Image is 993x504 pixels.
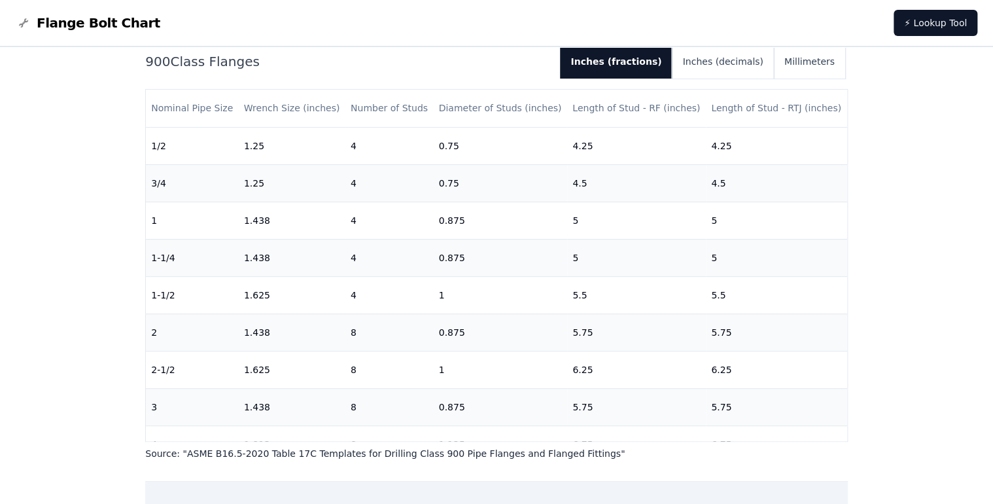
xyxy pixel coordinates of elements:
td: 1.438 [239,388,345,425]
a: ⚡ Lookup Tool [894,10,977,36]
td: 1.625 [239,276,345,314]
img: Flange Bolt Chart Logo [16,15,31,31]
th: Number of Studs [345,90,434,127]
td: 1 [146,202,239,239]
td: 4.5 [706,164,847,202]
td: 4 [345,276,434,314]
td: 1-1/4 [146,239,239,276]
td: 1-1/2 [146,276,239,314]
p: Source: " ASME B16.5-2020 Table 17C Templates for Drilling Class 900 Pipe Flanges and Flanged Fit... [145,447,848,460]
td: 5 [567,239,706,276]
td: 2-1/2 [146,351,239,388]
td: 4 [146,425,239,463]
td: 5.75 [567,314,706,351]
td: 0.875 [434,314,568,351]
td: 0.75 [434,127,568,164]
h2: 900 Class Flanges [145,52,549,71]
td: 2 [146,314,239,351]
td: 5 [706,202,847,239]
td: 1.25 [239,164,345,202]
td: 1/2 [146,127,239,164]
span: Flange Bolt Chart [37,14,160,32]
button: Millimeters [774,45,845,79]
td: 5 [706,239,847,276]
th: Length of Stud - RTJ (inches) [706,90,847,127]
button: Inches (decimals) [672,45,773,79]
th: Length of Stud - RF (inches) [567,90,706,127]
td: 0.875 [434,388,568,425]
td: 1 [434,351,568,388]
td: 4.25 [706,127,847,164]
th: Diameter of Studs (inches) [434,90,568,127]
td: 0.75 [434,164,568,202]
td: 5 [567,202,706,239]
td: 1.625 [239,351,345,388]
td: 5.75 [567,388,706,425]
button: Inches (fractions) [560,45,672,79]
td: 5.75 [706,388,847,425]
td: 4.5 [567,164,706,202]
td: 6.75 [706,425,847,463]
td: 6.25 [567,351,706,388]
td: 4.25 [567,127,706,164]
th: Nominal Pipe Size [146,90,239,127]
td: 1.25 [239,127,345,164]
td: 5.5 [706,276,847,314]
td: 1.813 [239,425,345,463]
td: 5.75 [706,314,847,351]
td: 1.438 [239,314,345,351]
th: Wrench Size (inches) [239,90,345,127]
td: 8 [345,314,434,351]
td: 1.438 [239,239,345,276]
td: 0.875 [434,202,568,239]
td: 3 [146,388,239,425]
td: 0.875 [434,239,568,276]
td: 4 [345,127,434,164]
td: 1.125 [434,425,568,463]
td: 1.438 [239,202,345,239]
td: 6.75 [567,425,706,463]
td: 3/4 [146,164,239,202]
td: 8 [345,425,434,463]
td: 4 [345,202,434,239]
td: 4 [345,239,434,276]
td: 5.5 [567,276,706,314]
td: 8 [345,388,434,425]
td: 1 [434,276,568,314]
a: Flange Bolt Chart LogoFlange Bolt Chart [16,14,160,32]
td: 4 [345,164,434,202]
td: 6.25 [706,351,847,388]
td: 8 [345,351,434,388]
